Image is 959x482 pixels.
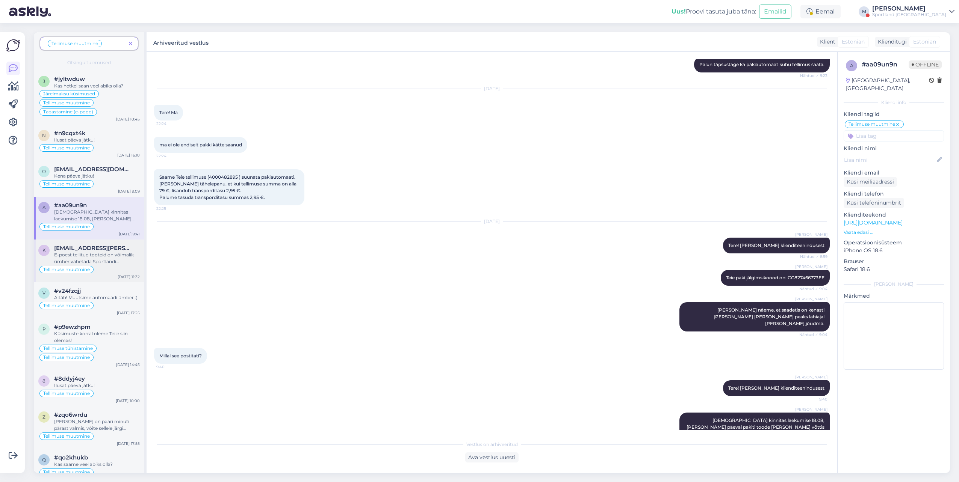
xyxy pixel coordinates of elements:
[844,265,944,273] p: Safari 18.6
[42,414,45,420] span: z
[844,130,944,142] input: Lisa tag
[54,173,140,179] div: Kena päeva jätku!
[43,346,93,351] span: Tellimuse tühistamine
[844,169,944,177] p: Kliendi email
[726,275,824,280] span: Teie paki jälgimsikoood on: CC827466773EE
[844,110,944,118] p: Kliendi tag'id
[795,374,827,380] span: [PERSON_NAME]
[43,391,90,396] span: Tellimuse muutmine
[117,152,140,158] div: [DATE] 16:10
[118,188,140,194] div: [DATE] 9:09
[159,174,298,200] span: Saame Teie tellimuse (4000482895 ) suunata pakiautomaati. [PERSON_NAME] tähelepanu, et kui tellim...
[844,190,944,198] p: Kliendi telefon
[844,156,935,164] input: Lisa nimi
[54,294,140,301] div: Aitäh! Muutsime automaadi ümber :)
[54,418,140,432] div: [PERSON_NAME] on paari minuti pärast valmis, võite sellele järgi minna.
[54,330,140,344] div: Küsimuste korral oleme Teile siin olemas!
[795,296,827,302] span: [PERSON_NAME]
[43,224,90,229] span: Tellimuse muutmine
[817,38,835,46] div: Klient
[54,202,87,209] span: #aa09un9n
[672,8,686,15] b: Uus!
[156,153,185,159] span: 22:24
[43,92,95,96] span: Järelmaksu küsimused
[156,364,185,370] span: 9:40
[844,145,944,152] p: Kliendi nimi
[872,12,946,18] div: Sportland [GEOGRAPHIC_DATA]
[844,239,944,247] p: Operatsioonisüsteem
[42,290,45,296] span: v
[116,116,140,122] div: [DATE] 10:45
[116,398,140,404] div: [DATE] 10:00
[159,110,178,115] span: Tere! Ma
[42,457,46,462] span: q
[54,76,85,83] span: #jyltwduw
[699,62,824,67] span: Palun täpsustage ka pakiautomaat kuhu tellimus saata.
[844,229,944,236] p: Vaata edasi ...
[43,101,90,105] span: Tellimuse muutmine
[54,461,140,468] div: Kas saame veel abiks olla?
[153,37,209,47] label: Arhiveeritud vestlus
[43,146,90,150] span: Tellimuse muutmine
[913,38,936,46] span: Estonian
[43,303,90,308] span: Tellimuse muutmine
[54,166,132,173] span: okummero@gmail.com
[862,60,909,69] div: # aa09un9n
[42,169,46,174] span: o
[795,407,827,412] span: [PERSON_NAME]
[154,85,830,92] div: [DATE]
[54,324,91,330] span: #p9ewzhpm
[759,5,791,19] button: Emailid
[842,38,865,46] span: Estonian
[42,326,46,332] span: p
[799,73,827,78] span: Nähtud ✓ 9:23
[43,434,90,438] span: Tellimuse muutmine
[844,258,944,265] p: Brauser
[844,177,897,187] div: Küsi meiliaadressi
[844,219,903,226] a: [URL][DOMAIN_NAME]
[43,78,45,84] span: j
[466,441,518,448] span: Vestlus on arhiveeritud
[156,206,185,211] span: 22:25
[54,83,140,89] div: Kas hetkel saan veel abiks olla?
[465,452,519,462] div: Ava vestlus uuesti
[42,378,45,384] span: 8
[799,396,827,402] span: 9:40
[42,205,46,210] span: a
[54,454,88,461] span: #qo2khukb
[909,60,942,69] span: Offline
[116,362,140,368] div: [DATE] 14:45
[119,231,140,237] div: [DATE] 9:41
[43,110,93,114] span: Tagastamine (e-pood)
[795,232,827,237] span: [PERSON_NAME]
[714,307,826,326] span: [PERSON_NAME] näeme, et saadetis on kenasti [PERSON_NAME] [PERSON_NAME] peaks lähiajal [PERSON_NA...
[43,355,90,360] span: Tellimuse muutmine
[844,211,944,219] p: Klienditeekond
[43,267,90,272] span: Tellimuse muutmine
[54,411,87,418] span: #zqo6wrdu
[54,252,140,265] div: E-poest tellitud tooteid on võimalik ümber vahetada Sportlandi kauplustes sama toote teise suurus...
[795,264,827,270] span: [PERSON_NAME]
[728,243,824,248] span: Tere! [PERSON_NAME] klienditeenindusest
[54,137,140,143] div: Ilusat päeva jätku!
[844,198,904,208] div: Küsi telefoninumbrit
[159,142,242,148] span: ma ei ole endiselt pakki kätte saanud
[54,209,140,222] div: [DEMOGRAPHIC_DATA] kinnitas laekumise 18.08, [PERSON_NAME] päeval pakiti toode [PERSON_NAME] võtt...
[872,6,954,18] a: [PERSON_NAME]Sportland [GEOGRAPHIC_DATA]
[799,286,827,292] span: Nähtud ✓ 9:04
[844,281,944,288] div: [PERSON_NAME]
[849,122,895,127] span: Tellimuse muutmine
[42,247,46,253] span: k
[156,121,185,127] span: 22:24
[42,133,46,138] span: n
[846,77,929,92] div: [GEOGRAPHIC_DATA], [GEOGRAPHIC_DATA]
[844,247,944,255] p: iPhone OS 18.6
[799,254,827,259] span: Nähtud ✓ 8:59
[154,218,830,225] div: [DATE]
[118,274,140,280] div: [DATE] 11:32
[54,245,132,252] span: kati.mumme@gmail.com
[875,38,907,46] div: Klienditugi
[43,182,90,186] span: Tellimuse muutmine
[6,38,20,53] img: Askly Logo
[799,332,827,337] span: Nähtud ✓ 9:04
